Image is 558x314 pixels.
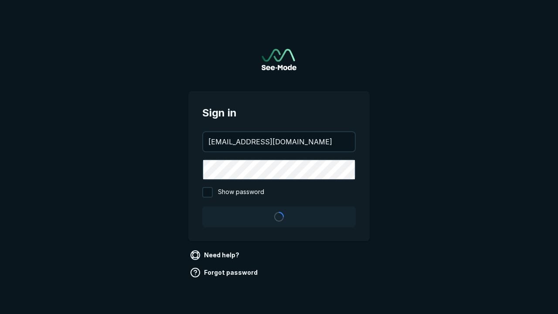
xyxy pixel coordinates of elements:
a: Go to sign in [262,49,296,70]
span: Show password [218,187,264,198]
img: See-Mode Logo [262,49,296,70]
input: your@email.com [203,132,355,151]
a: Forgot password [188,266,261,280]
span: Sign in [202,105,356,121]
a: Need help? [188,248,243,262]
